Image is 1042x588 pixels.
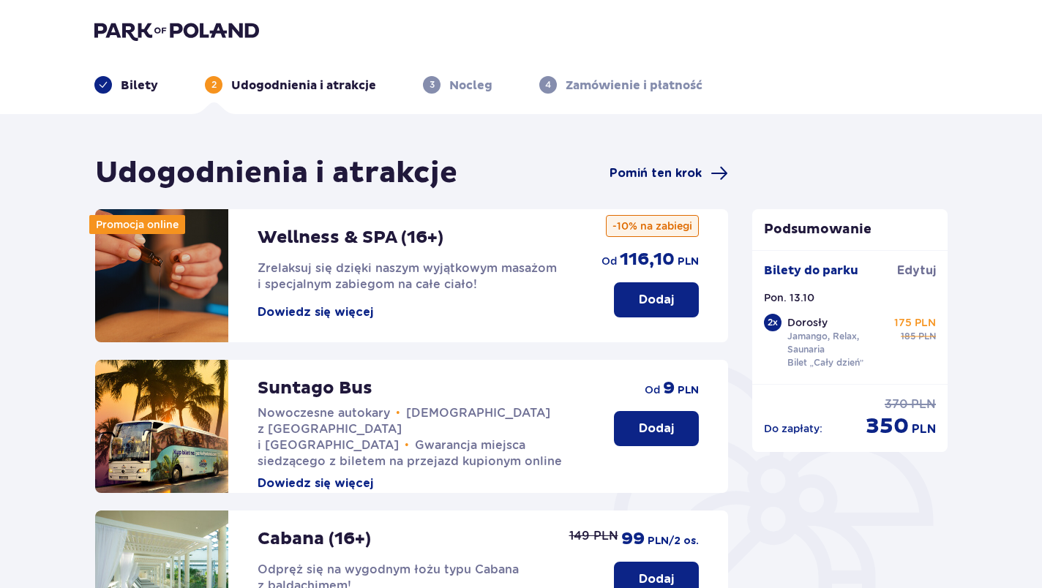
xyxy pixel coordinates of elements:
img: attraction [95,360,228,493]
span: 99 [621,528,645,550]
button: Dowiedz się więcej [258,304,373,320]
div: 4Zamówienie i płatność [539,76,702,94]
p: 3 [430,78,435,91]
h1: Udogodnienia i atrakcje [95,155,457,192]
button: Dodaj [614,282,699,317]
p: Podsumowanie [752,221,948,238]
span: 370 [885,396,908,412]
div: Bilety [94,76,158,94]
img: Park of Poland logo [94,20,259,41]
div: Promocja online [89,215,185,234]
p: Suntago Bus [258,377,372,399]
span: 9 [663,377,675,399]
p: Nocleg [449,78,492,94]
span: • [405,438,409,453]
span: 116,10 [620,249,675,271]
p: Bilety do parku [764,263,858,279]
p: 4 [545,78,551,91]
span: Zrelaksuj się dzięki naszym wyjątkowym masażom i specjalnym zabiegom na całe ciało! [258,261,557,291]
span: od [645,382,660,397]
p: Bilety [121,78,158,94]
span: Nowoczesne autokary [258,406,390,420]
p: Dorosły [787,315,828,330]
p: Bilet „Cały dzień” [787,356,864,369]
div: 3Nocleg [423,76,492,94]
button: Dowiedz się więcej [258,475,373,491]
span: PLN [678,383,699,398]
span: PLN [912,421,936,437]
p: 149 PLN [569,528,618,544]
p: 175 PLN [894,315,936,330]
p: Dodaj [639,421,674,437]
span: • [396,406,400,421]
span: PLN [911,396,936,412]
p: Pon. 13.10 [764,290,814,305]
p: Jamango, Relax, Saunaria [787,330,888,356]
p: Do zapłaty : [764,421,822,436]
div: 2 x [764,314,781,331]
span: 350 [866,412,909,440]
p: Dodaj [639,292,674,308]
p: Udogodnienia i atrakcje [231,78,376,94]
p: Zamówienie i płatność [566,78,702,94]
p: -10% na zabiegi [606,215,699,237]
span: PLN [918,330,936,343]
span: PLN [678,255,699,269]
span: 185 [901,330,915,343]
img: attraction [95,209,228,342]
p: Wellness & SPA (16+) [258,227,443,249]
div: 2Udogodnienia i atrakcje [205,76,376,94]
p: 2 [211,78,217,91]
a: Pomiń ten krok [610,165,728,182]
p: Cabana (16+) [258,528,371,550]
p: Dodaj [639,571,674,587]
span: Pomiń ten krok [610,165,702,181]
button: Dodaj [614,411,699,446]
span: od [601,254,617,268]
span: PLN /2 os. [648,534,699,549]
span: Edytuj [897,263,936,279]
span: [DEMOGRAPHIC_DATA] z [GEOGRAPHIC_DATA] i [GEOGRAPHIC_DATA] [258,406,550,452]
